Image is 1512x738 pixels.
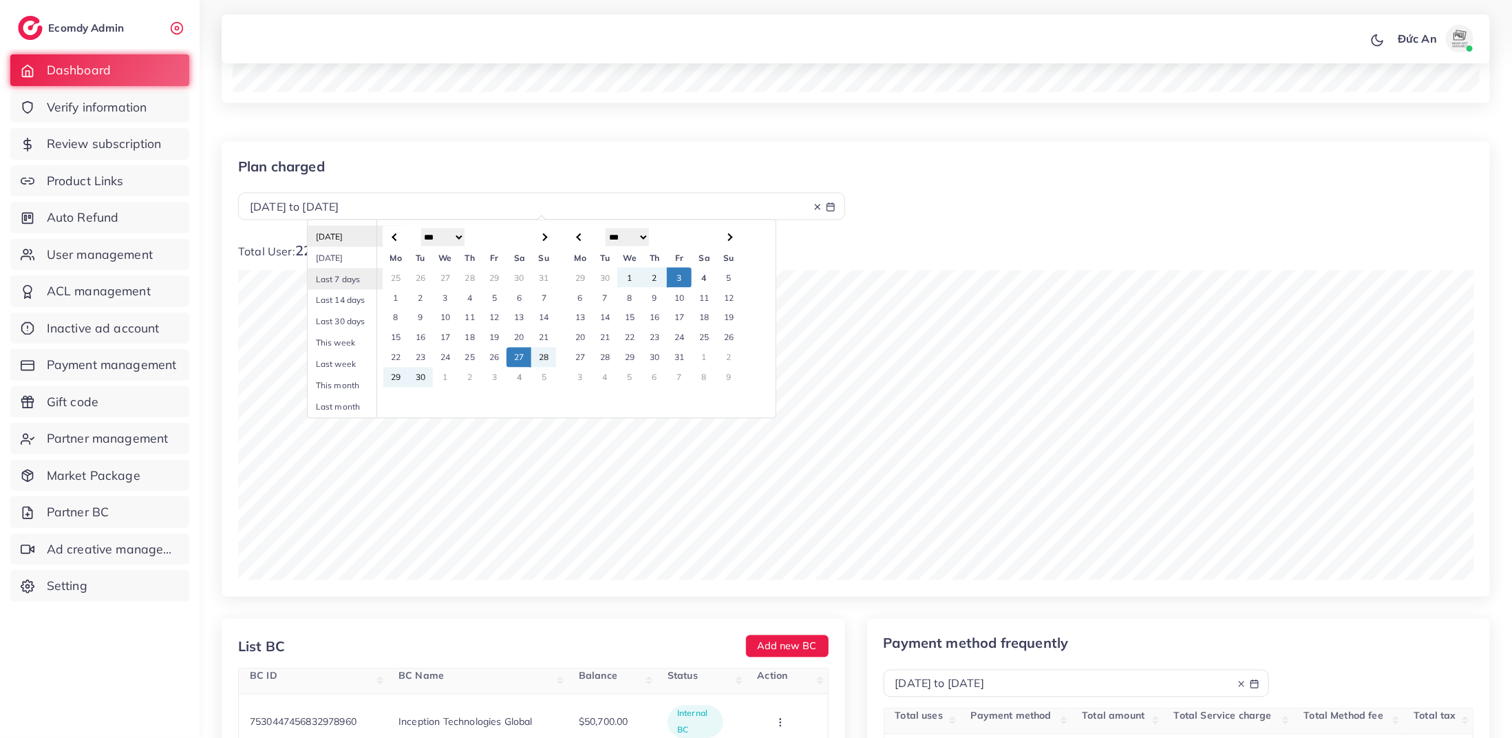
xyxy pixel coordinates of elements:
td: 19 [716,308,741,328]
p: Inception Technologies Global [398,714,533,730]
th: Th [642,248,667,268]
td: 1 [617,268,642,288]
td: 1 [692,348,716,368]
li: Last 30 days [308,311,404,333]
a: Auto Refund [10,202,189,233]
th: Fr [667,248,692,268]
a: Đức Anavatar [1390,25,1479,52]
td: 4 [458,288,482,308]
td: 30 [642,348,667,368]
span: Payment method [971,710,1052,722]
td: 27 [568,348,593,368]
th: Tu [408,248,433,268]
td: 27 [507,348,531,368]
span: Gift code [47,393,98,411]
span: Total Method fee [1304,710,1384,722]
td: 28 [531,348,556,368]
a: Ad creative management [10,534,189,565]
li: Last week [308,354,404,375]
td: 3 [482,368,507,388]
td: 10 [433,308,458,328]
a: Payment management [10,349,189,381]
td: 5 [482,288,507,308]
td: 13 [568,308,593,328]
button: Add new BC [746,635,829,657]
td: 25 [458,348,482,368]
td: 9 [408,308,433,328]
span: Total Service charge [1174,710,1272,722]
td: 11 [692,288,716,308]
a: Product Links [10,165,189,197]
img: logo [18,16,43,40]
a: Gift code [10,386,189,418]
td: 26 [408,268,433,288]
th: We [617,248,642,268]
th: Fr [482,248,507,268]
td: 21 [593,328,617,348]
td: 7 [667,368,692,388]
td: 26 [716,328,741,348]
td: 29 [383,368,408,388]
th: Mo [383,248,408,268]
span: Partner BC [47,503,109,521]
td: 25 [692,328,716,348]
td: 29 [482,268,507,288]
a: Partner BC [10,496,189,528]
th: Mo [568,248,593,268]
td: 16 [642,308,667,328]
td: 1 [433,368,458,388]
td: 29 [568,268,593,288]
td: 24 [433,348,458,368]
td: 9 [716,368,741,388]
td: 13 [507,308,531,328]
th: We [433,248,458,268]
th: Th [458,248,482,268]
span: Market Package [47,467,140,485]
td: 6 [642,368,667,388]
span: Verify information [47,98,147,116]
a: Setting [10,570,189,602]
td: 20 [568,328,593,348]
td: 10 [667,288,692,308]
td: 8 [617,288,642,308]
span: Review subscription [47,135,162,153]
td: 12 [716,288,741,308]
td: 16 [408,328,433,348]
p: Plan charged [238,158,845,175]
img: avatar [1446,25,1473,52]
td: 17 [667,308,692,328]
li: Last month [308,397,404,418]
td: 5 [531,368,556,388]
span: [DATE] to [DATE] [250,200,339,213]
td: 4 [593,368,617,388]
li: This week [308,333,404,354]
td: 5 [617,368,642,388]
th: Sa [507,248,531,268]
td: 21 [531,328,556,348]
li: [DATE] [308,226,404,247]
td: 30 [593,268,617,288]
td: 25 [383,268,408,288]
div: List BC [238,637,285,657]
td: 23 [408,348,433,368]
li: This month [308,375,404,397]
a: Dashboard [10,54,189,86]
td: 3 [667,268,692,288]
span: ACL management [47,282,151,300]
td: 15 [617,308,642,328]
td: 7 [593,288,617,308]
th: Su [531,248,556,268]
td: 23 [642,328,667,348]
p: $50,700.00 [579,714,628,730]
li: [DATE] [308,247,404,268]
td: 24 [667,328,692,348]
td: 6 [507,288,531,308]
a: Inactive ad account [10,313,189,344]
td: 11 [458,308,482,328]
p: Đức An [1398,30,1437,47]
td: 26 [482,348,507,368]
span: BC Name [398,670,444,682]
span: Partner management [47,430,169,447]
a: Partner management [10,423,189,454]
td: 2 [458,368,482,388]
